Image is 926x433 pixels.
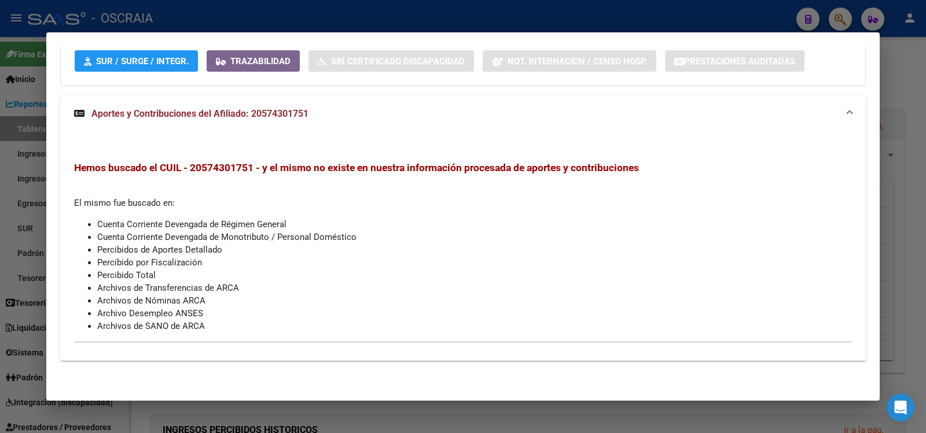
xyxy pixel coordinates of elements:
li: Cuenta Corriente Devengada de Monotributo / Personal Doméstico [97,231,852,243]
li: Archivos de Nóminas ARCA [97,294,852,307]
li: Percibido Total [97,269,852,282]
div: El mismo fue buscado en: [74,161,852,333]
span: Not. Internacion / Censo Hosp. [508,56,647,66]
li: Percibidos de Aportes Detallado [97,243,852,256]
li: Cuenta Corriente Devengada de Régimen General [97,218,852,231]
span: Aportes y Contribuciones del Afiliado: 20574301751 [91,108,308,119]
li: Archivos de Transferencias de ARCA [97,282,852,294]
button: Not. Internacion / Censo Hosp. [483,50,656,72]
div: Aportes y Contribuciones del Afiliado: 20574301751 [60,132,866,361]
span: SUR / SURGE / INTEGR. [96,56,189,66]
li: Archivos de SANO de ARCA [97,320,852,332]
button: Sin Certificado Discapacidad [308,50,474,72]
button: SUR / SURGE / INTEGR. [75,50,198,72]
span: Hemos buscado el CUIL - 20574301751 - y el mismo no existe en nuestra información procesada de ap... [74,162,639,173]
span: Prestaciones Auditadas [684,56,795,66]
button: Prestaciones Auditadas [665,50,804,72]
li: Percibido por Fiscalización [97,256,852,269]
span: Trazabilidad [230,56,291,66]
button: Trazabilidad [207,50,300,72]
mat-expansion-panel-header: Aportes y Contribuciones del Afiliado: 20574301751 [60,95,866,132]
div: Open Intercom Messenger [887,394,914,421]
li: Archivo Desempleo ANSES [97,307,852,320]
span: Sin Certificado Discapacidad [331,56,465,66]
